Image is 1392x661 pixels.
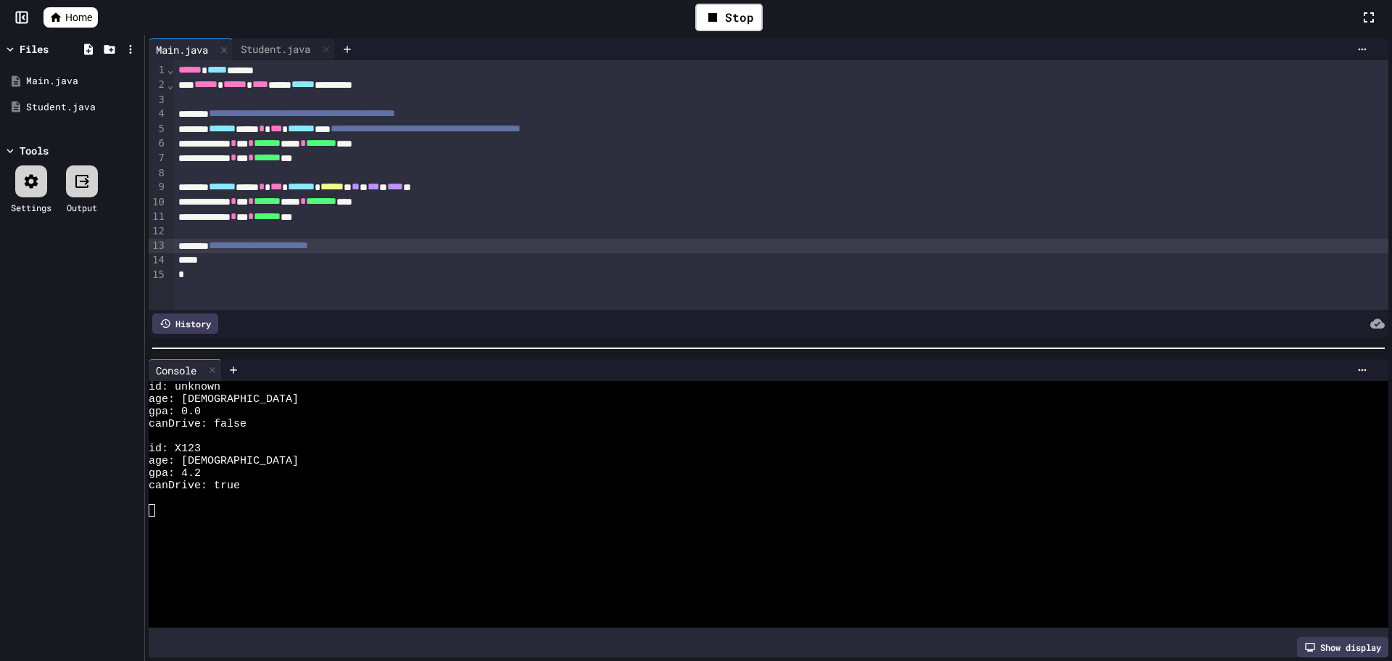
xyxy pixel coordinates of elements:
[167,64,174,75] span: Fold line
[20,41,49,57] div: Files
[149,239,167,253] div: 13
[149,136,167,151] div: 6
[65,10,92,25] span: Home
[149,381,220,393] span: id: unknown
[149,107,167,121] div: 4
[149,210,167,224] div: 11
[149,253,167,268] div: 14
[43,7,98,28] a: Home
[149,78,167,92] div: 2
[152,313,218,334] div: History
[149,393,299,406] span: age: [DEMOGRAPHIC_DATA]
[695,4,763,31] div: Stop
[233,41,318,57] div: Student.java
[233,38,336,60] div: Student.java
[1297,637,1388,657] div: Show display
[149,455,299,467] span: age: [DEMOGRAPHIC_DATA]
[149,224,167,239] div: 12
[26,74,139,89] div: Main.java
[149,418,246,430] span: canDrive: false
[149,359,222,381] div: Console
[149,268,167,282] div: 15
[67,201,97,214] div: Output
[149,195,167,210] div: 10
[26,100,139,115] div: Student.java
[149,166,167,181] div: 8
[1272,540,1377,602] iframe: chat widget
[167,79,174,91] span: Fold line
[149,42,215,57] div: Main.java
[149,122,167,136] div: 5
[149,443,201,455] span: id: X123
[149,406,201,418] span: gpa: 0.0
[1331,603,1377,646] iframe: chat widget
[149,63,167,78] div: 1
[149,93,167,107] div: 3
[149,38,233,60] div: Main.java
[149,363,204,378] div: Console
[149,151,167,165] div: 7
[20,143,49,158] div: Tools
[149,180,167,194] div: 9
[149,467,201,480] span: gpa: 4.2
[149,480,240,492] span: canDrive: true
[11,201,51,214] div: Settings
